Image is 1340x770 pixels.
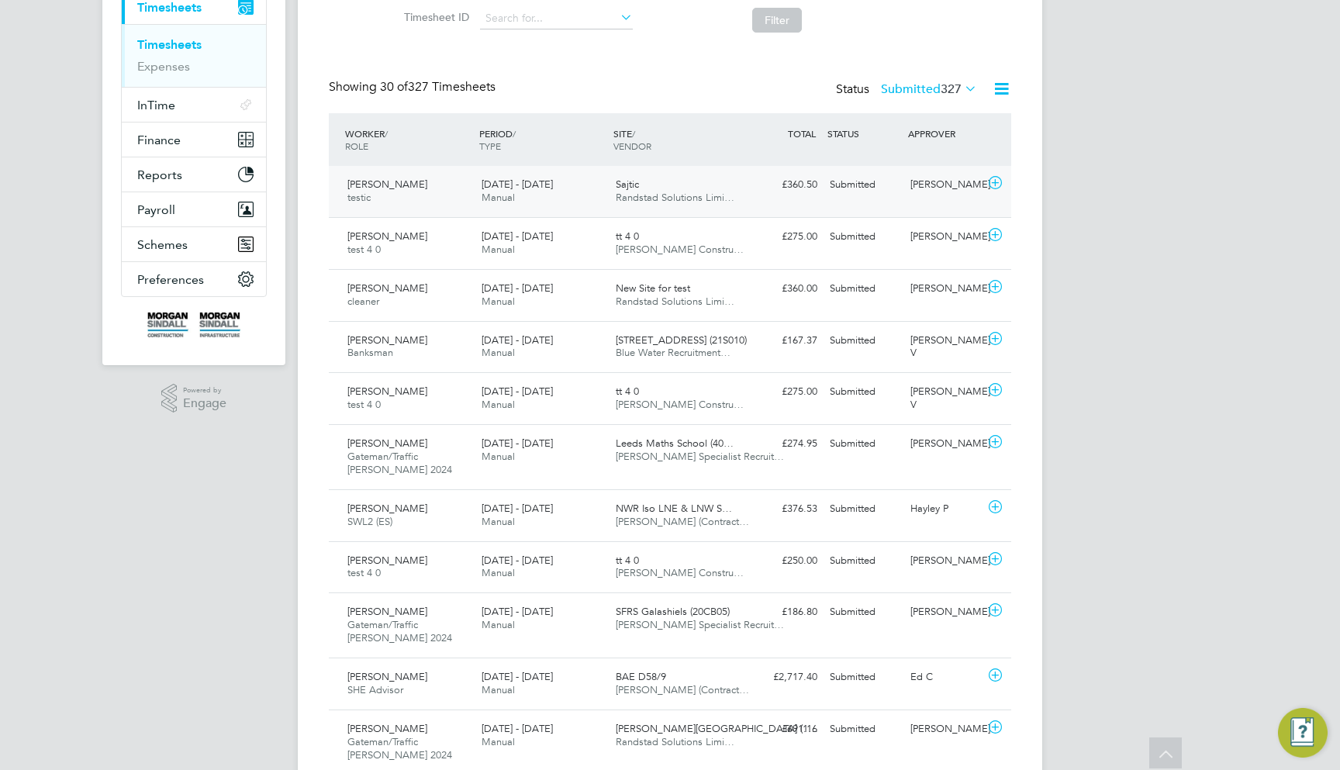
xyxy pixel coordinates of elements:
[347,515,392,528] span: SWL2 (ES)
[347,178,427,191] span: [PERSON_NAME]
[347,385,427,398] span: [PERSON_NAME]
[482,385,553,398] span: [DATE] - [DATE]
[824,665,904,690] div: Submitted
[616,670,666,683] span: BAE D58/9
[610,119,744,160] div: SITE
[482,230,553,243] span: [DATE] - [DATE]
[347,450,452,476] span: Gateman/Traffic [PERSON_NAME] 2024
[347,398,381,411] span: test 4 0
[743,548,824,574] div: £250.00
[482,683,515,696] span: Manual
[137,272,204,287] span: Preferences
[904,224,985,250] div: [PERSON_NAME]
[904,716,985,742] div: [PERSON_NAME]
[616,178,639,191] span: Sajtic
[743,224,824,250] div: £275.00
[836,79,980,101] div: Status
[904,379,985,418] div: [PERSON_NAME] V
[743,328,824,354] div: £167.37
[122,227,266,261] button: Schemes
[482,670,553,683] span: [DATE] - [DATE]
[616,605,730,618] span: SFRS Galashiels (20CB05)
[824,119,904,147] div: STATUS
[743,716,824,742] div: £691.16
[347,618,452,644] span: Gateman/Traffic [PERSON_NAME] 2024
[616,385,639,398] span: tt 4 0
[616,295,734,308] span: Randstad Solutions Limi…
[743,276,824,302] div: £360.00
[824,328,904,354] div: Submitted
[482,502,553,515] span: [DATE] - [DATE]
[616,398,744,411] span: [PERSON_NAME] Constru…
[482,281,553,295] span: [DATE] - [DATE]
[941,81,962,97] span: 327
[385,127,388,140] span: /
[137,59,190,74] a: Expenses
[616,281,690,295] span: New Site for test
[904,548,985,574] div: [PERSON_NAME]
[380,79,496,95] span: 327 Timesheets
[183,384,226,397] span: Powered by
[347,683,403,696] span: SHE Advisor
[616,450,784,463] span: [PERSON_NAME] Specialist Recruit…
[347,281,427,295] span: [PERSON_NAME]
[482,295,515,308] span: Manual
[347,346,393,359] span: Banksman
[122,88,266,122] button: InTime
[480,8,633,29] input: Search for...
[482,515,515,528] span: Manual
[616,515,749,528] span: [PERSON_NAME] (Contract…
[824,224,904,250] div: Submitted
[347,722,427,735] span: [PERSON_NAME]
[616,554,639,567] span: tt 4 0
[122,192,266,226] button: Payroll
[482,722,553,735] span: [DATE] - [DATE]
[824,716,904,742] div: Submitted
[482,554,553,567] span: [DATE] - [DATE]
[121,312,267,337] a: Go to home page
[475,119,610,160] div: PERIOD
[824,496,904,522] div: Submitted
[347,502,427,515] span: [PERSON_NAME]
[616,191,734,204] span: Randstad Solutions Limi…
[513,127,516,140] span: /
[137,37,202,52] a: Timesheets
[137,237,188,252] span: Schemes
[616,502,732,515] span: NWR Iso LNE & LNW S…
[824,548,904,574] div: Submitted
[743,599,824,625] div: £186.80
[743,172,824,198] div: £360.50
[904,276,985,302] div: [PERSON_NAME]
[482,178,553,191] span: [DATE] - [DATE]
[616,683,749,696] span: [PERSON_NAME] (Contract…
[482,243,515,256] span: Manual
[904,172,985,198] div: [PERSON_NAME]
[904,119,985,147] div: APPROVER
[347,670,427,683] span: [PERSON_NAME]
[122,157,266,192] button: Reports
[479,140,501,152] span: TYPE
[824,379,904,405] div: Submitted
[399,10,469,24] label: Timesheet ID
[137,167,182,182] span: Reports
[616,333,747,347] span: [STREET_ADDRESS] (21S010)
[347,191,371,204] span: testic
[482,191,515,204] span: Manual
[482,346,515,359] span: Manual
[616,230,639,243] span: tt 4 0
[824,599,904,625] div: Submitted
[788,127,816,140] span: TOTAL
[347,333,427,347] span: [PERSON_NAME]
[122,24,266,87] div: Timesheets
[904,599,985,625] div: [PERSON_NAME]
[482,398,515,411] span: Manual
[482,437,553,450] span: [DATE] - [DATE]
[347,243,381,256] span: test 4 0
[1278,708,1328,758] button: Engage Resource Center
[616,618,784,631] span: [PERSON_NAME] Specialist Recruit…
[482,333,553,347] span: [DATE] - [DATE]
[341,119,475,160] div: WORKER
[137,98,175,112] span: InTime
[616,735,734,748] span: Randstad Solutions Limi…
[347,735,452,761] span: Gateman/Traffic [PERSON_NAME] 2024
